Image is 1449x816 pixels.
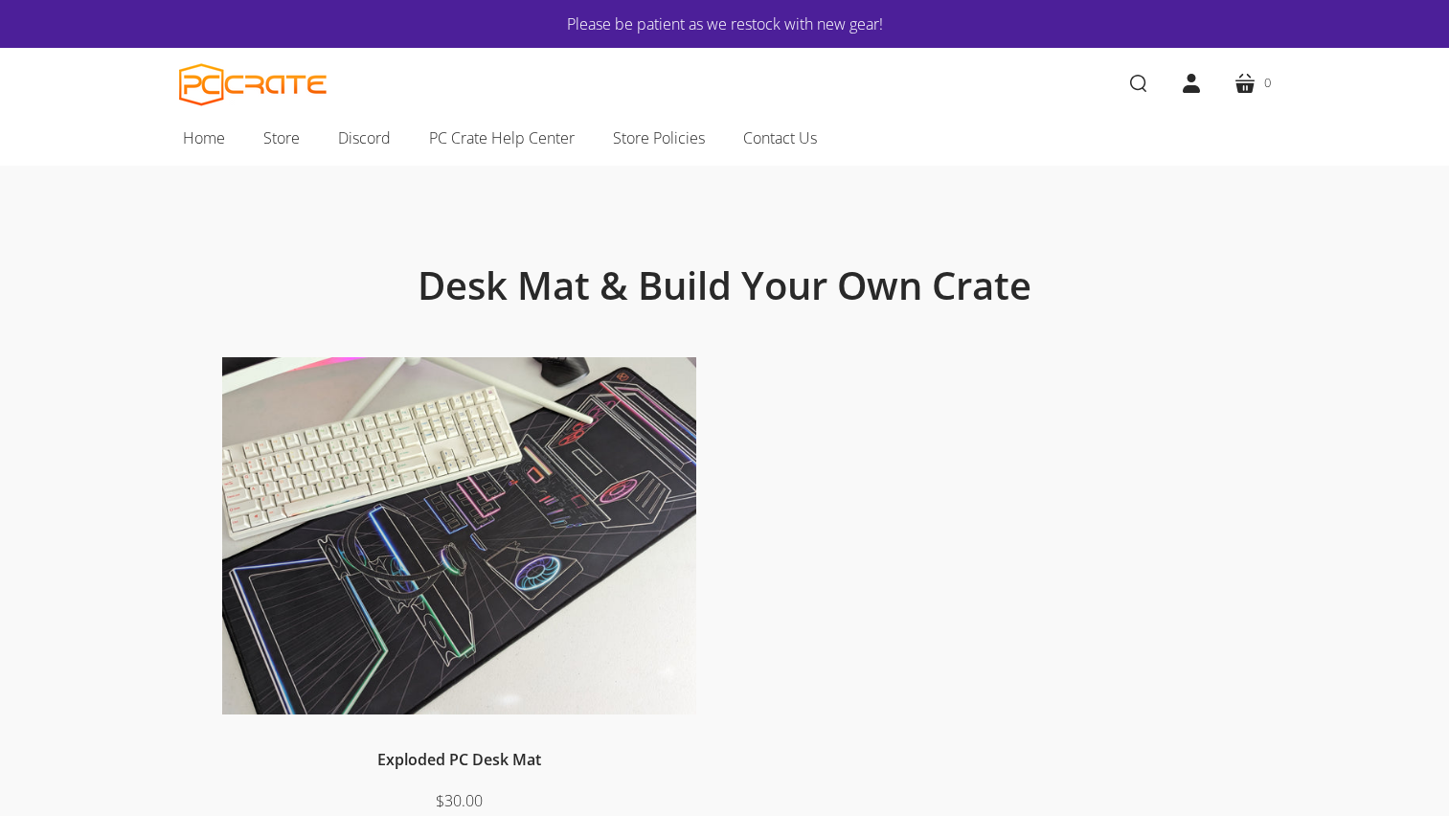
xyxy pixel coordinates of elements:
a: Store Policies [594,118,724,158]
span: PC Crate Help Center [429,125,575,150]
h1: Desk Mat & Build Your Own Crate [265,261,1185,309]
span: 0 [1264,73,1271,93]
span: Contact Us [743,125,817,150]
a: Contact Us [724,118,836,158]
span: Home [183,125,225,150]
a: Please be patient as we restock with new gear! [237,11,1213,36]
a: Store [244,118,319,158]
nav: Main navigation [150,118,1300,166]
img: Desk mat on desk with keyboard, monitor, and mouse. [222,357,696,714]
a: Home [164,118,244,158]
a: 0 [1218,57,1286,110]
a: PC Crate Help Center [410,118,594,158]
span: Store Policies [613,125,705,150]
span: Discord [338,125,391,150]
a: Exploded PC Desk Mat [377,749,541,770]
a: Discord [319,118,410,158]
a: PC CRATE [179,63,328,106]
span: $30.00 [436,790,483,811]
span: Store [263,125,300,150]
